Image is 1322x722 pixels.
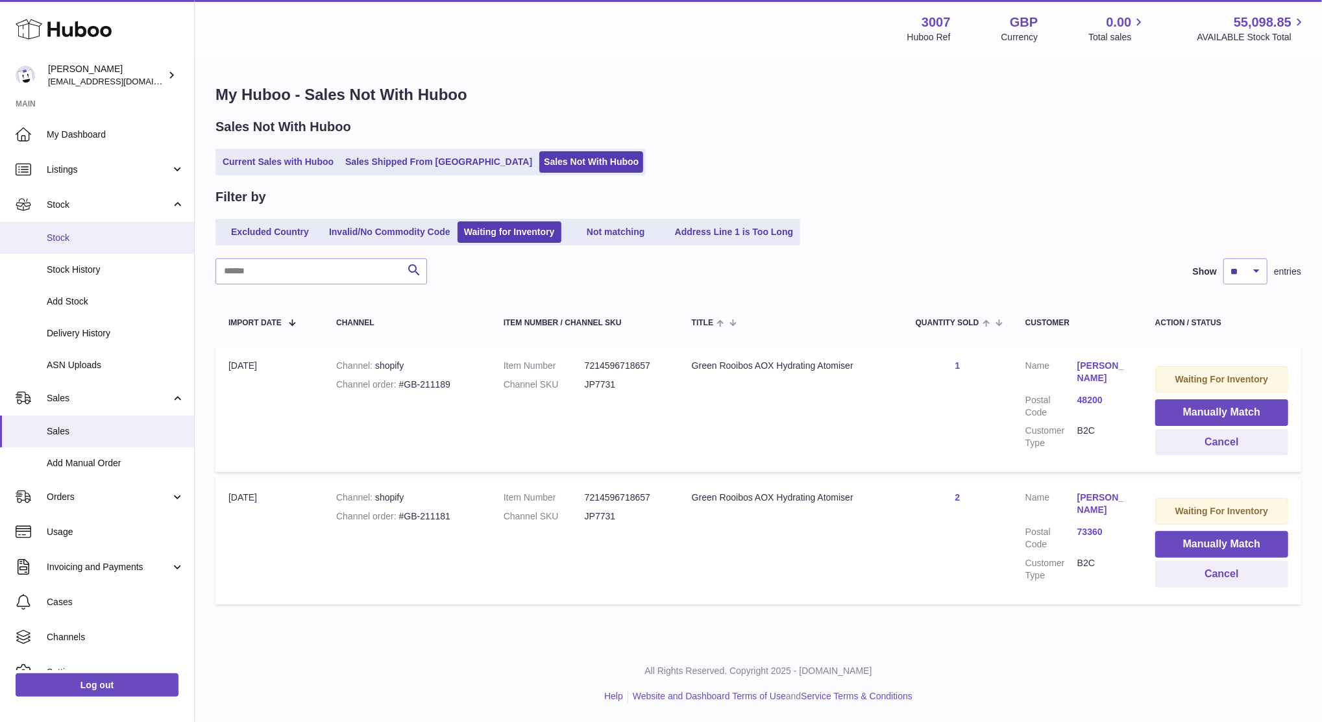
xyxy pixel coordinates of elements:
dt: Item Number [504,360,585,372]
div: Green Rooibos AOX Hydrating Atomiser [692,492,890,504]
dd: JP7731 [585,510,666,523]
dd: 7214596718657 [585,360,666,372]
span: Add Manual Order [47,457,184,469]
div: Action / Status [1155,319,1288,327]
div: shopify [336,360,478,372]
h2: Filter by [215,188,266,206]
strong: Channel order [336,511,399,521]
span: Channels [47,631,184,643]
a: Not matching [564,221,668,243]
a: [PERSON_NAME] [1077,492,1129,516]
span: 55,098.85 [1234,14,1291,31]
span: Invoicing and Payments [47,561,171,573]
span: Delivery History [47,327,184,340]
button: Manually Match [1155,399,1288,426]
div: Green Rooibos AOX Hydrating Atomiser [692,360,890,372]
span: [EMAIL_ADDRESS][DOMAIN_NAME] [48,76,191,86]
a: 0.00 Total sales [1088,14,1146,44]
dd: 7214596718657 [585,492,666,504]
strong: Waiting For Inventory [1175,506,1268,516]
span: Add Stock [47,295,184,308]
a: 1 [955,360,960,371]
span: Import date [228,319,282,327]
a: Invalid/No Commodity Code [324,221,455,243]
span: Sales [47,392,171,405]
a: Excluded Country [218,221,322,243]
strong: GBP [1010,14,1038,31]
strong: Channel [336,492,375,503]
a: 73360 [1077,526,1129,538]
strong: Channel order [336,379,399,390]
span: My Dashboard [47,129,184,141]
span: entries [1274,266,1301,278]
span: Quantity Sold [916,319,979,327]
dt: Channel SKU [504,379,585,391]
span: Sales [47,425,184,438]
strong: Waiting For Inventory [1175,374,1268,384]
a: Website and Dashboard Terms of Use [633,691,786,701]
div: #GB-211181 [336,510,478,523]
a: 2 [955,492,960,503]
a: Address Line 1 is Too Long [670,221,798,243]
dt: Postal Code [1025,526,1077,551]
label: Show [1193,266,1217,278]
button: Cancel [1155,561,1288,588]
li: and [628,690,912,703]
td: [DATE] [215,479,323,604]
a: Sales Not With Huboo [539,151,643,173]
span: Listings [47,164,171,176]
p: All Rights Reserved. Copyright 2025 - [DOMAIN_NAME] [205,665,1312,677]
a: 55,098.85 AVAILABLE Stock Total [1197,14,1306,44]
div: #GB-211189 [336,379,478,391]
div: Currency [1001,31,1038,44]
dt: Channel SKU [504,510,585,523]
dt: Postal Code [1025,394,1077,419]
div: shopify [336,492,478,504]
div: Channel [336,319,478,327]
dd: B2C [1077,557,1129,582]
span: ASN Uploads [47,359,184,371]
span: 0.00 [1107,14,1132,31]
a: [PERSON_NAME] [1077,360,1129,384]
span: Settings [47,666,184,678]
a: Waiting for Inventory [458,221,561,243]
dt: Item Number [504,492,585,504]
div: Item Number / Channel SKU [504,319,666,327]
a: 48200 [1077,394,1129,406]
dt: Name [1025,492,1077,519]
a: Service Terms & Conditions [801,691,912,701]
div: [PERSON_NAME] [48,63,165,88]
span: Total sales [1088,31,1146,44]
a: Current Sales with Huboo [218,151,338,173]
div: Huboo Ref [907,31,951,44]
span: Cases [47,596,184,608]
dt: Name [1025,360,1077,388]
span: Stock [47,232,184,244]
div: Customer [1025,319,1129,327]
strong: 3007 [922,14,951,31]
td: [DATE] [215,347,323,472]
h1: My Huboo - Sales Not With Huboo [215,84,1301,105]
span: Orders [47,491,171,503]
span: Stock History [47,264,184,276]
h2: Sales Not With Huboo [215,118,351,136]
a: Help [604,691,623,701]
dt: Customer Type [1025,557,1077,582]
button: Cancel [1155,429,1288,456]
dd: B2C [1077,425,1129,449]
dd: JP7731 [585,379,666,391]
dt: Customer Type [1025,425,1077,449]
span: Title [692,319,713,327]
strong: Channel [336,360,375,371]
span: Stock [47,199,171,211]
button: Manually Match [1155,531,1288,558]
span: Usage [47,526,184,538]
a: Log out [16,673,178,697]
a: Sales Shipped From [GEOGRAPHIC_DATA] [341,151,537,173]
span: AVAILABLE Stock Total [1197,31,1306,44]
img: bevmay@maysama.com [16,66,35,85]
